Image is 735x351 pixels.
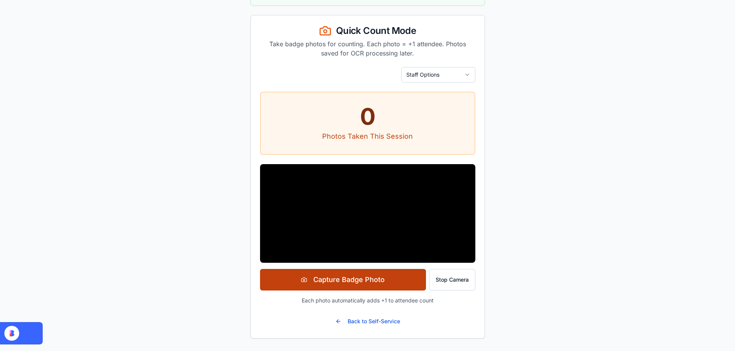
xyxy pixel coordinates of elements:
[260,269,426,291] button: Capture Badge Photo
[260,25,475,37] div: Quick Count Mode
[261,131,475,142] div: Photos Taken This Session
[329,314,406,329] button: Back to Self-Service
[261,105,475,128] div: 0
[260,39,475,58] p: Take badge photos for counting. Each photo = +1 attendee. Photos saved for OCR processing later.
[429,269,475,291] button: Stop Camera
[260,297,475,304] p: Each photo automatically adds +1 to attendee count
